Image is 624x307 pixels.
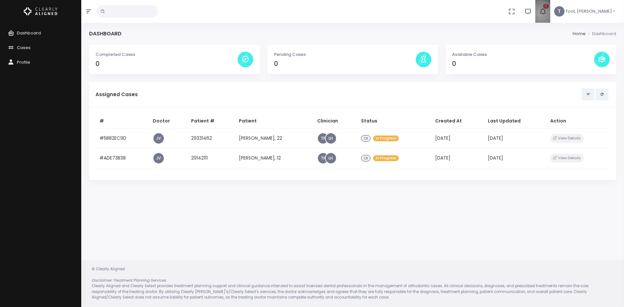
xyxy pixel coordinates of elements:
[373,155,399,161] span: In Progress
[452,51,594,58] p: Available Cases
[488,135,503,141] span: [DATE]
[187,128,235,148] td: 29331462
[435,155,450,161] span: [DATE]
[17,59,30,65] span: Profile
[96,128,149,148] td: #5B82EC9D
[96,51,238,58] p: Completed Cases
[96,114,149,129] th: #
[484,114,546,129] th: Last Updated
[452,60,594,68] h4: 0
[149,114,187,129] th: Doctor
[187,114,235,129] th: Patient #
[543,4,549,9] span: 2
[546,114,610,129] th: Action
[573,31,586,37] li: Home
[235,114,313,129] th: Patient
[96,60,238,68] h4: 0
[153,153,164,163] a: JV
[274,60,416,68] h4: 0
[187,148,235,168] td: 29142111
[89,31,122,37] h4: Dashboard
[235,148,313,168] td: [PERSON_NAME], 12
[431,114,484,129] th: Created At
[235,128,313,148] td: [PERSON_NAME], 22
[550,134,584,143] button: View Details
[96,148,149,168] td: #ADE73B38
[92,278,166,283] em: Disclaimer: Treatment Planning Services
[153,133,164,144] a: JV
[554,6,565,17] span: T
[318,133,328,144] a: TF
[550,154,584,162] button: View Details
[373,135,399,142] span: In Progress
[566,8,612,15] span: Foot, [PERSON_NAME]
[435,135,450,141] span: [DATE]
[313,114,357,129] th: Clinician
[318,153,328,163] a: TF
[488,155,503,161] span: [DATE]
[274,51,416,58] p: Pending Cases
[326,133,336,144] a: LH
[85,266,620,301] div: © Clearly Aligned Clearly Aligned and Clearly Select provides treatment planning support and clin...
[17,30,41,36] span: Dashboard
[24,5,58,18] img: Logo Horizontal
[326,153,336,163] a: LH
[586,31,616,37] li: Dashboard
[96,92,582,97] h5: Assigned Cases
[357,114,431,129] th: Status
[17,45,31,51] span: Cases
